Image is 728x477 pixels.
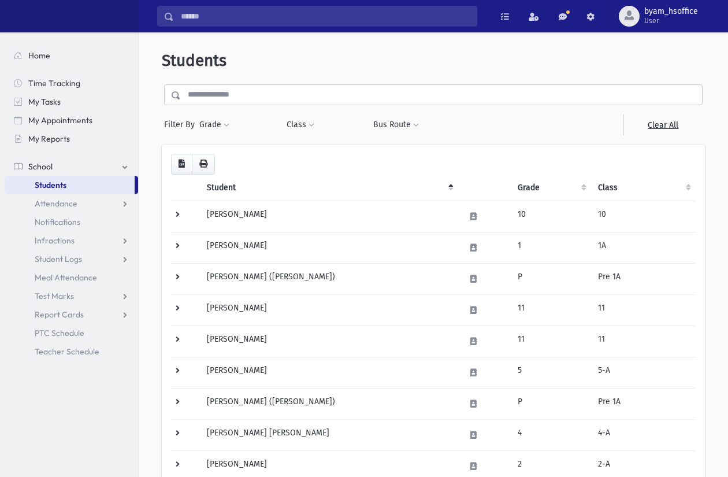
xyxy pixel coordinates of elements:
button: Print [192,154,215,175]
span: Test Marks [35,291,74,301]
td: [PERSON_NAME] [200,232,458,263]
span: My Appointments [28,115,92,125]
td: 11 [511,326,591,357]
span: Attendance [35,198,77,209]
input: Search [174,6,477,27]
a: Time Tracking [5,74,138,93]
th: Student: activate to sort column descending [200,175,458,201]
span: Infractions [35,235,75,246]
button: CSV [171,154,192,175]
td: 5-A [591,357,696,388]
img: AdmirePro [9,5,32,28]
td: 10 [591,201,696,232]
span: User [644,16,698,25]
th: Class: activate to sort column ascending [591,175,696,201]
td: 1 [511,232,591,263]
a: Home [5,46,138,65]
a: Meal Attendance [5,268,138,287]
a: Infractions [5,231,138,250]
td: [PERSON_NAME] [200,201,458,232]
td: 11 [511,294,591,326]
span: Students [162,51,226,70]
td: 4-A [591,419,696,450]
button: Grade [199,114,230,135]
td: 11 [591,326,696,357]
a: Student Logs [5,250,138,268]
button: Class [286,114,315,135]
span: Filter By [164,119,199,131]
td: 4 [511,419,591,450]
td: 1A [591,232,696,263]
td: P [511,388,591,419]
a: My Tasks [5,93,138,111]
span: Notifications [35,217,80,227]
a: My Reports [5,130,138,148]
span: Meal Attendance [35,272,97,283]
td: Pre 1A [591,388,696,419]
a: PTC Schedule [5,324,138,342]
a: School [5,157,138,176]
td: Pre 1A [591,263,696,294]
span: Students [35,180,66,190]
a: Notifications [5,213,138,231]
th: Grade: activate to sort column ascending [511,175,591,201]
a: Test Marks [5,287,138,305]
span: Home [28,50,50,61]
a: Clear All [623,114,703,135]
td: 5 [511,357,591,388]
span: Report Cards [35,309,84,320]
td: 10 [511,201,591,232]
td: [PERSON_NAME] [200,294,458,326]
a: My Appointments [5,111,138,130]
td: [PERSON_NAME] [200,326,458,357]
td: [PERSON_NAME] ([PERSON_NAME]) [200,388,458,419]
span: Student Logs [35,254,82,264]
span: My Reports [28,134,70,144]
span: byam_hsoffice [644,7,698,16]
a: Teacher Schedule [5,342,138,361]
span: Time Tracking [28,78,80,88]
span: School [28,161,53,172]
a: Attendance [5,194,138,213]
td: P [511,263,591,294]
td: [PERSON_NAME] [PERSON_NAME] [200,419,458,450]
span: Teacher Schedule [35,346,99,357]
td: [PERSON_NAME] [200,357,458,388]
span: My Tasks [28,97,61,107]
a: Report Cards [5,305,138,324]
a: Students [5,176,135,194]
td: 11 [591,294,696,326]
button: Bus Route [373,114,419,135]
span: PTC Schedule [35,328,84,338]
td: [PERSON_NAME] ([PERSON_NAME]) [200,263,458,294]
